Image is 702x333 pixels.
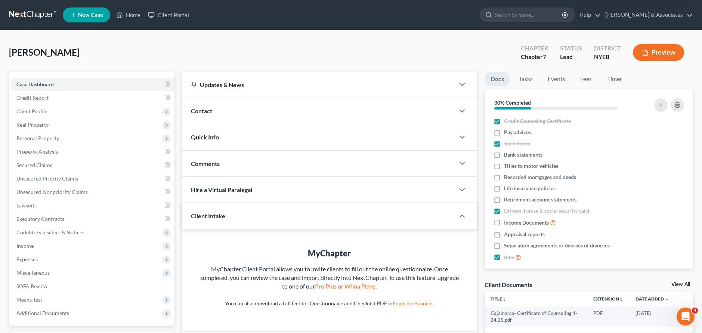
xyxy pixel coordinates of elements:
div: Chapter [521,44,548,53]
span: Property Analysis [16,148,58,155]
a: Titleunfold_more [491,296,507,302]
span: Credit Counseling Certificate [504,117,571,125]
a: Docs [485,72,510,86]
span: Pay advices [504,129,531,136]
span: Codebtors Insiders & Notices [16,229,84,235]
a: Executory Contracts [10,212,174,226]
span: Miscellaneous [16,269,50,276]
a: Secured Claims [10,158,174,172]
span: Recorded mortgages and deeds [504,173,576,181]
div: NYEB [594,53,621,61]
a: Lawsuits [10,199,174,212]
a: Property Analysis [10,145,174,158]
a: English [393,300,409,306]
i: expand_more [665,297,669,302]
span: Unsecured Priority Claims [16,175,78,182]
span: Income [16,243,34,249]
a: View All [671,282,690,287]
span: MyChapter Client Portal allows you to invite clients to fill out the online questionnaire. Once c... [200,265,459,290]
button: Preview [633,44,684,61]
iframe: Intercom live chat [677,308,695,326]
div: Client Documents [485,281,532,289]
i: unfold_more [502,297,507,302]
span: Secured Claims [16,162,52,168]
span: Bills [504,254,514,261]
span: Bank statements [504,151,542,158]
span: New Case [78,12,103,18]
span: Income Documents [504,219,549,226]
input: Search by name... [495,8,563,22]
div: MyChapter [197,247,462,259]
a: Client Portal [144,8,193,22]
span: Quick Info [191,133,219,141]
i: unfold_more [619,297,624,302]
span: Real Property [16,121,49,128]
a: [PERSON_NAME] & Associates [602,8,693,22]
span: Client Profile [16,108,47,114]
span: Appraisal reports [504,231,545,238]
span: Separation agreements or decrees of divorces [504,242,610,249]
div: Lead [560,53,582,61]
span: Hire a Virtual Paralegal [191,186,252,193]
div: District [594,44,621,53]
a: Home [112,8,144,22]
a: SOFA Review [10,280,174,293]
span: Unsecured Nonpriority Claims [16,189,88,195]
a: Extensionunfold_more [593,296,624,302]
div: Updates & News [191,81,446,89]
span: Comments [191,160,220,167]
a: Unsecured Nonpriority Claims [10,185,174,199]
span: Drivers license & social security card [504,207,589,215]
span: Lawsuits [16,202,37,209]
a: Date Added expand_more [635,296,669,302]
a: Events [542,72,571,86]
a: Timer [601,72,628,86]
td: PDF [587,306,630,327]
span: Credit Report [16,95,49,101]
a: Credit Report [10,91,174,105]
td: [DATE] [630,306,675,327]
span: Case Dashboard [16,81,54,87]
a: Pro Plus or Whoa Plans [315,283,375,290]
span: Titles to motor vehicles [504,162,558,170]
span: Tax returns [504,140,530,147]
p: You can also download a full Debtor Questionnaire and Checklist PDF in or [197,300,462,307]
div: Chapter [521,53,548,61]
a: Tasks [513,72,539,86]
span: SOFA Review [16,283,47,289]
span: Life insurance policies [504,185,556,192]
span: Additional Documents [16,310,69,316]
span: Contact [191,107,212,114]
span: [PERSON_NAME] [9,47,80,58]
div: Status [560,44,582,53]
span: Client Intake [191,212,225,219]
span: Expenses [16,256,38,262]
a: Spanish. [415,300,434,306]
span: Means Test [16,296,42,303]
span: 7 [543,53,546,60]
a: Fees [574,72,598,86]
a: Case Dashboard [10,78,174,91]
a: Unsecured Priority Claims [10,172,174,185]
span: Personal Property [16,135,59,141]
span: 4 [692,308,698,314]
strong: 30% Completed [494,99,531,106]
span: Executory Contracts [16,216,64,222]
td: Cajamarca- Certificate of Counseling 1-24.25.pdf [485,306,587,327]
span: Retirement account statements [504,196,576,203]
a: Help [576,8,601,22]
